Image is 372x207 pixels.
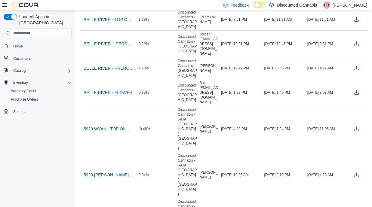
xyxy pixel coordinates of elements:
button: BELLE RIVER - [PERSON_NAME] CAP CON SEED [81,39,136,48]
span: Feedback [230,2,249,8]
div: 1.20% [137,65,177,72]
button: BELLE RIVER - TOP OIL EDIB VAPE [81,15,136,24]
div: 0.29% [137,40,177,47]
nav: Complex example [4,39,72,132]
span: Purchase Orders [8,96,72,103]
div: Discounted Cannabis - [GEOGRAPHIC_DATA] [177,9,198,30]
div: [DATE] 7:01 PM [220,16,263,23]
span: Load All Apps in [GEOGRAPHIC_DATA] [17,14,72,26]
span: Inventory Count [8,87,72,95]
span: Inventory [11,79,72,86]
div: Discounted Cannabis - 5939 [GEOGRAPHIC_DATA] ( [GEOGRAPHIC_DATA] ) [177,152,198,198]
div: 0.36% [137,89,177,96]
button: Catalog [1,66,74,75]
span: Jordan [EMAIL_ADDRESS][DOMAIN_NAME] [199,32,219,56]
div: -0.48% [137,125,177,132]
input: Dark Mode [254,2,266,8]
span: Inventory [13,80,28,85]
div: Discounted Cannabis - 5939 [GEOGRAPHIC_DATA] ( [GEOGRAPHIC_DATA] ) [177,106,198,152]
button: Home [1,41,74,50]
button: Inventory Count [6,87,74,95]
span: Jordan [EMAIL_ADDRESS][DOMAIN_NAME] [199,81,219,105]
span: [PERSON_NAME] [199,15,219,24]
img: Cova [12,2,39,8]
div: [DATE] 4:17 AM [306,65,349,72]
span: Settings [13,109,26,114]
div: Chyane Hignett [323,2,330,9]
a: Home [11,43,25,50]
span: 5929 [PERSON_NAME] CAP CON [84,172,134,178]
div: [DATE] 7:24 PM [263,125,306,132]
div: [DATE] 1:40 PM [263,89,306,96]
p: Discounted Cannabis [277,2,317,9]
a: Settings [11,108,29,115]
span: Purchase Orders [11,97,38,102]
button: Customers [1,54,74,63]
div: [DATE] 3:08 PM [263,65,306,72]
span: Customers [11,55,72,62]
div: [DATE] 3:08 AM [306,89,349,96]
div: [DATE] 10:26 AM [220,171,263,178]
a: Customers [11,55,33,62]
span: CH [324,2,329,9]
button: 5929 [PERSON_NAME] CAP CON [81,170,136,179]
div: [DATE] 4:20 PM [220,125,263,132]
button: BELLE RIVER - FLOWER [81,88,135,97]
span: BELLE RIVER - TOP OIL EDIB VAPE [84,17,134,23]
div: [DATE] 12:45 PM [263,40,306,47]
button: BELLE RIVER - PREROLL [81,64,136,73]
button: Settings [1,107,74,116]
span: Catalog [13,68,26,73]
p: [PERSON_NAME] [333,2,367,9]
div: [DATE] 12:01 PM [220,40,263,47]
span: BELLE RIVER - PREROLL [84,65,134,71]
span: Settings [11,108,72,115]
div: 1.39% [137,16,177,23]
div: Discounted Cannabis - [GEOGRAPHIC_DATA] [177,57,198,79]
button: Inventory [11,79,30,86]
span: Home [13,44,23,49]
button: Catalog [11,67,28,74]
div: [DATE] 4:18 AM [306,171,349,178]
span: Catalog [11,67,72,74]
div: [DATE] 11:05 AM [306,125,349,132]
span: [PERSON_NAME] [199,124,219,134]
span: BELLE RIVER - [PERSON_NAME] CAP CON SEED [84,41,134,47]
span: BELLE RIVER - FLOWER [84,90,133,96]
a: Purchase Orders [8,96,41,103]
div: 2.34% [137,171,177,178]
div: [DATE] 2:19 PM [263,171,306,178]
div: Discounted Cannabis - [GEOGRAPHIC_DATA] [177,33,198,55]
div: [DATE] 2:31 PM [306,40,349,47]
button: 5929 WYAN - TOP OIL EDIB VAPE [81,124,136,133]
a: Inventory Count [8,87,39,95]
div: Discounted Cannabis - [GEOGRAPHIC_DATA] [177,82,198,103]
div: [DATE] 12:49 PM [220,65,263,72]
div: [DATE] 11:51 AM [306,16,349,23]
span: [PERSON_NAME] [199,63,219,73]
p: | [319,2,321,9]
div: [DATE] 1:23 PM [220,89,263,96]
span: [PERSON_NAME] [199,170,219,180]
span: Home [11,42,72,50]
span: 5929 WYAN - TOP OIL EDIB VAPE [84,126,134,132]
div: [DATE] 11:31 AM [263,16,306,23]
span: Customers [13,56,31,61]
button: Purchase Orders [6,95,74,104]
button: Inventory [1,78,74,87]
span: Inventory Count [11,89,36,93]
